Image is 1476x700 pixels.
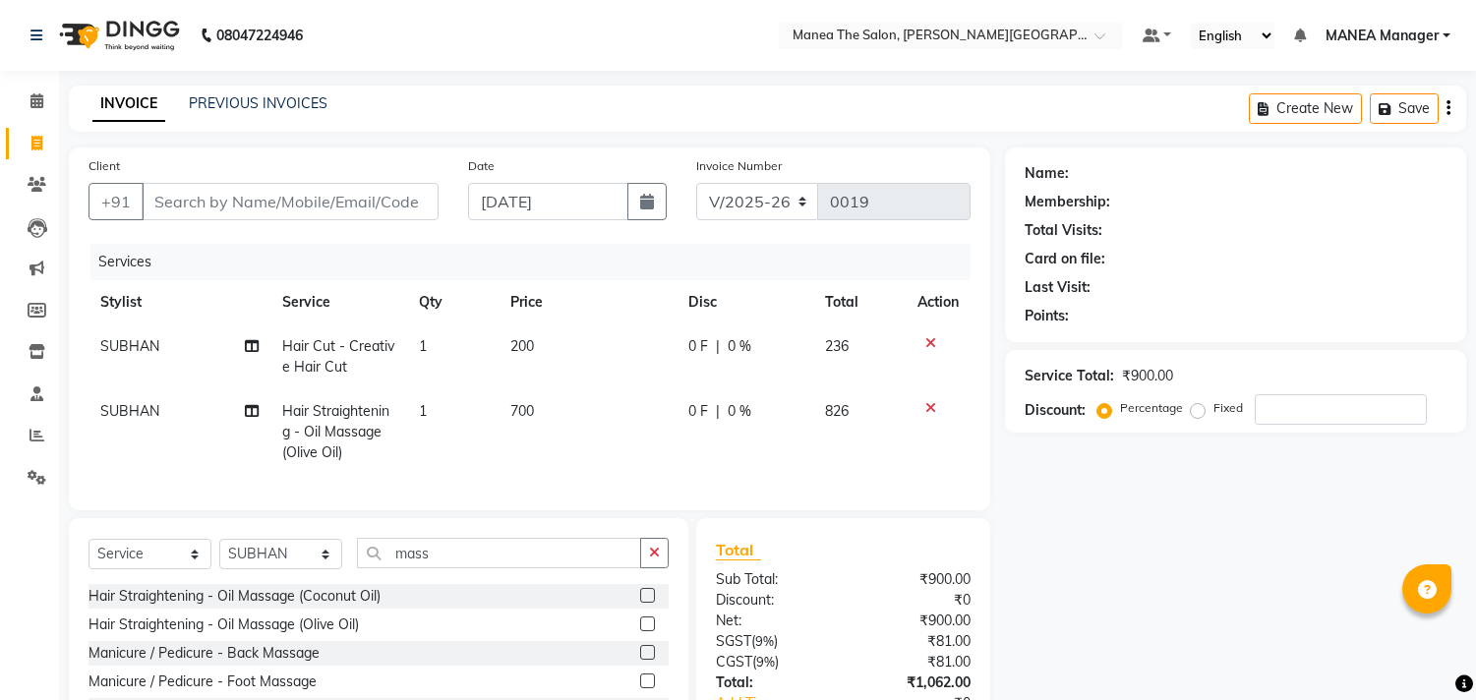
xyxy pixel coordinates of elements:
[468,157,495,175] label: Date
[499,280,677,324] th: Price
[696,157,782,175] label: Invoice Number
[357,538,641,568] input: Search or Scan
[677,280,813,324] th: Disc
[1025,192,1110,212] div: Membership:
[701,611,844,631] div: Net:
[100,337,159,355] span: SUBHAN
[1122,366,1173,386] div: ₹900.00
[89,280,270,324] th: Stylist
[100,402,159,420] span: SUBHAN
[906,280,971,324] th: Action
[701,631,844,652] div: ( )
[701,652,844,672] div: ( )
[50,8,185,63] img: logo
[688,401,708,422] span: 0 F
[716,653,752,671] span: CGST
[716,632,751,650] span: SGST
[1025,400,1086,421] div: Discount:
[216,8,303,63] b: 08047224946
[89,586,381,607] div: Hair Straightening - Oil Massage (Coconut Oil)
[844,590,986,611] div: ₹0
[270,280,408,324] th: Service
[844,569,986,590] div: ₹900.00
[844,611,986,631] div: ₹900.00
[844,631,986,652] div: ₹81.00
[89,614,359,635] div: Hair Straightening - Oil Massage (Olive Oil)
[716,540,761,560] span: Total
[716,401,720,422] span: |
[1213,399,1243,417] label: Fixed
[407,280,499,324] th: Qty
[701,672,844,693] div: Total:
[89,183,144,220] button: +91
[510,402,534,420] span: 700
[1249,93,1362,124] button: Create New
[90,244,985,280] div: Services
[1025,163,1069,184] div: Name:
[92,87,165,122] a: INVOICE
[688,336,708,357] span: 0 F
[701,569,844,590] div: Sub Total:
[510,337,534,355] span: 200
[825,337,849,355] span: 236
[89,643,320,664] div: Manicure / Pedicure - Back Massage
[716,336,720,357] span: |
[419,402,427,420] span: 1
[89,157,120,175] label: Client
[419,337,427,355] span: 1
[756,654,775,670] span: 9%
[1120,399,1183,417] label: Percentage
[813,280,906,324] th: Total
[1025,220,1102,241] div: Total Visits:
[1025,306,1069,326] div: Points:
[282,402,389,461] span: Hair Straightening - Oil Massage (Olive Oil)
[1025,277,1091,298] div: Last Visit:
[728,336,751,357] span: 0 %
[282,337,394,376] span: Hair Cut - Creative Hair Cut
[701,590,844,611] div: Discount:
[825,402,849,420] span: 826
[89,671,317,692] div: Manicure / Pedicure - Foot Massage
[1025,249,1105,269] div: Card on file:
[1370,93,1439,124] button: Save
[844,652,986,672] div: ₹81.00
[844,672,986,693] div: ₹1,062.00
[1025,366,1114,386] div: Service Total:
[1326,26,1439,46] span: MANEA Manager
[728,401,751,422] span: 0 %
[142,183,439,220] input: Search by Name/Mobile/Email/Code
[189,94,327,112] a: PREVIOUS INVOICES
[1393,621,1456,680] iframe: chat widget
[755,633,774,649] span: 9%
